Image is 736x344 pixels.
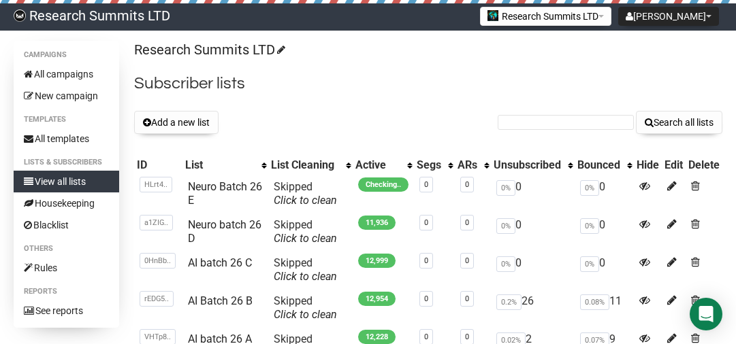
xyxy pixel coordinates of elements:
th: Bounced: No sort applied, activate to apply an ascending sort [575,156,634,175]
img: 2.jpg [487,10,498,21]
a: Housekeeping [14,192,119,214]
div: Hide [637,158,659,172]
span: HLrt4.. [140,177,172,192]
img: bccbfd5974049ef095ce3c15df0eef5a [14,10,26,22]
span: 0HnBb.. [140,253,176,269]
a: 0 [465,332,469,341]
button: Research Summits LTD [480,7,611,26]
span: 0% [580,218,599,234]
a: Neuro batch 26 D [188,218,261,245]
span: 0.08% [580,294,609,310]
a: 0 [465,294,469,303]
span: Skipped [274,218,337,245]
div: Unsubscribed [494,158,561,172]
a: 0 [424,180,428,189]
span: Skipped [274,180,337,207]
th: Active: No sort applied, activate to apply an ascending sort [353,156,414,175]
td: 0 [575,175,634,213]
div: List Cleaning [271,158,339,172]
span: 12,954 [358,292,396,306]
td: 0 [575,251,634,289]
span: 12,228 [358,330,396,344]
a: 0 [424,294,428,303]
td: 0 [491,213,575,251]
span: 0% [496,180,515,196]
th: Unsubscribed: No sort applied, activate to apply an ascending sort [491,156,575,175]
div: List [185,158,255,172]
li: Lists & subscribers [14,154,119,171]
td: 0 [491,175,575,213]
a: 0 [465,218,469,227]
th: ID: No sort applied, sorting is disabled [134,156,182,175]
div: ID [137,158,180,172]
button: [PERSON_NAME] [618,7,719,26]
a: New campaign [14,85,119,107]
div: Active [355,158,400,172]
button: Search all lists [636,111,722,134]
a: Research Summits LTD [134,41,283,58]
a: See reports [14,300,119,322]
li: Others [14,241,119,257]
a: View all lists [14,171,119,192]
li: Templates [14,111,119,128]
th: Edit: No sort applied, sorting is disabled [662,156,686,175]
span: Skipped [274,256,337,283]
a: AI Batch 26 B [188,294,253,307]
a: 0 [424,218,428,227]
a: Click to clean [274,232,337,245]
button: Add a new list [134,111,219,134]
a: Click to clean [274,270,337,283]
span: 0% [496,256,515,272]
th: List Cleaning: No sort applied, activate to apply an ascending sort [268,156,353,175]
td: 0 [575,213,634,251]
td: 26 [491,289,575,327]
a: 0 [465,256,469,265]
div: Segs [417,158,441,172]
div: ARs [458,158,477,172]
li: Reports [14,283,119,300]
a: 0 [424,332,428,341]
a: Neuro Batch 26 E [188,180,262,207]
span: a1ZIG.. [140,215,173,230]
th: Segs: No sort applied, activate to apply an ascending sort [414,156,455,175]
a: 0 [424,256,428,265]
th: ARs: No sort applied, activate to apply an ascending sort [455,156,491,175]
span: Checking.. [358,177,409,192]
span: 12,999 [358,254,396,268]
li: Campaigns [14,47,119,63]
td: 11 [575,289,634,327]
a: Rules [14,257,119,279]
span: 0% [496,218,515,234]
span: rEDG5.. [140,291,174,307]
th: List: No sort applied, activate to apply an ascending sort [182,156,268,175]
a: Click to clean [274,194,337,207]
span: 0.2% [496,294,522,310]
a: All templates [14,128,119,150]
th: Hide: No sort applied, sorting is disabled [634,156,662,175]
span: 11,936 [358,216,396,230]
a: All campaigns [14,63,119,85]
div: Delete [688,158,720,172]
a: Blacklist [14,214,119,236]
th: Delete: No sort applied, sorting is disabled [686,156,722,175]
h2: Subscriber lists [134,71,722,96]
a: Click to clean [274,308,337,321]
a: 0 [465,180,469,189]
div: Edit [665,158,683,172]
td: 0 [491,251,575,289]
div: Open Intercom Messenger [690,298,722,330]
span: Skipped [274,294,337,321]
div: Bounced [577,158,620,172]
a: AI batch 26 C [188,256,252,269]
span: 0% [580,256,599,272]
span: 0% [580,180,599,196]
